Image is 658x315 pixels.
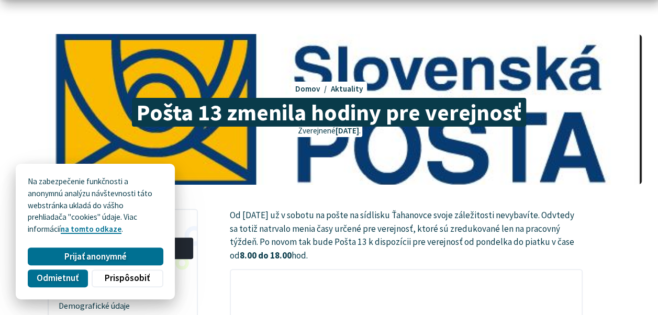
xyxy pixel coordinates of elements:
[331,84,363,94] a: Aktuality
[336,126,359,136] span: [DATE]
[37,273,79,284] span: Odmietnuť
[295,84,330,94] a: Domov
[296,125,362,137] p: Zverejnené .
[53,297,193,314] a: Demografické údaje
[105,273,150,284] span: Prispôsobiť
[28,176,163,235] p: Na zabezpečenie funkčnosti a anonymnú analýzu návštevnosti táto webstránka ukladá do vášho prehli...
[28,248,163,265] button: Prijať anonymné
[295,84,320,94] span: Domov
[92,269,163,287] button: Prispôsobiť
[132,98,526,127] span: Pošta 13 zmenila hodiny pre verejnosť
[28,269,87,287] button: Odmietnuť
[230,209,583,263] p: Od [DATE] už v sobotu na pošte na sídlisku Ťahanovce svoje záležitosti nevybavíte. Odvtedy sa tot...
[64,251,127,262] span: Prijať anonymné
[61,224,121,234] a: na tomto odkaze
[59,297,187,314] span: Demografické údaje
[240,250,292,261] strong: 8.00 do 18.00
